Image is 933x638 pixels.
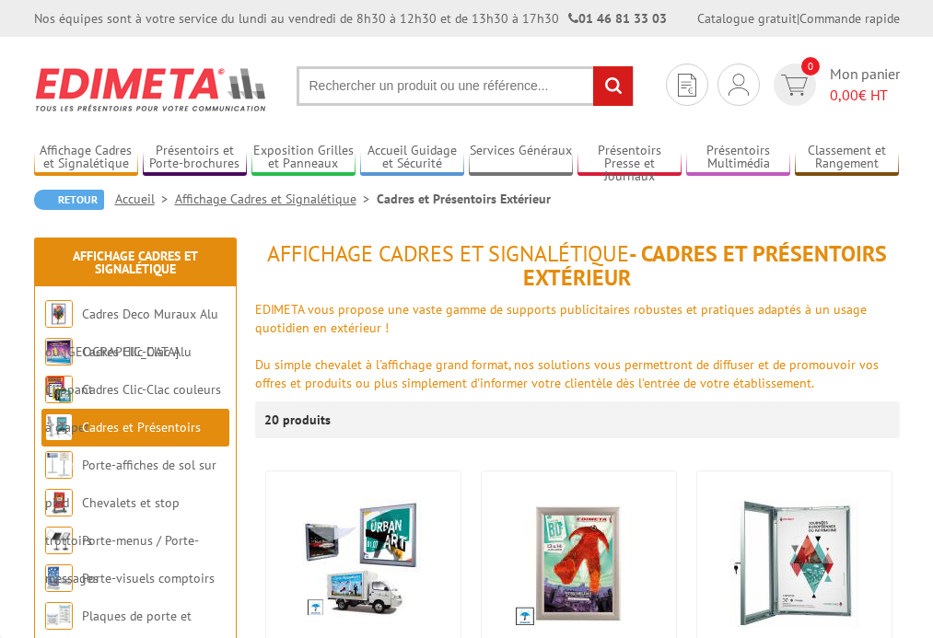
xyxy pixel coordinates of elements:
img: devis rapide [729,74,749,96]
div: Du simple chevalet à l'affichage grand format, nos solutions vous permettront de diffuser et de p... [255,355,900,392]
strong: 01 46 81 33 03 [568,10,667,27]
span: 0 [801,57,820,75]
div: EDIMETA vous propose une vaste gamme de supports publicitaires robustes et pratiques adaptés à un... [255,300,900,337]
a: Cadres et Présentoirs Extérieur [45,419,201,473]
a: Accueil Guidage et Sécurité [360,143,464,173]
a: Affichage Cadres et Signalétique [73,248,198,277]
img: Cadres vitrines affiches-posters intérieur / extérieur [729,499,858,628]
span: Mon panier [830,64,900,106]
a: Commande rapide [799,10,900,27]
span: € HT [830,85,900,106]
a: devis rapide 0 Mon panier 0,00€ HT [769,64,900,106]
a: Affichage Cadres et Signalétique [175,191,377,207]
a: Cadres Clic-Clac Alu Clippant [45,343,192,398]
a: Porte-visuels comptoirs [82,570,215,586]
a: Porte-affiches de sol sur pied [45,457,216,511]
input: Rechercher un produit ou une référence... [297,66,634,106]
a: Présentoirs Presse et Journaux [577,143,682,173]
a: Cadres Deco Muraux Alu ou [GEOGRAPHIC_DATA] [45,306,218,360]
img: Cadres Clic-Clac pour l'extérieur - PLUSIEURS FORMATS [514,499,643,628]
span: 0,00 [830,86,858,104]
a: Porte-menus / Porte-messages [45,532,199,586]
p: 20 produits [264,401,333,438]
img: Cadres Clic-Clac étanches sécurisés du A3 au 120 x 160 cm [303,499,423,619]
div: | [697,9,900,28]
img: Plaques de porte et murales [45,602,73,630]
a: Présentoirs et Porte-brochures [143,143,247,173]
a: Retour [34,190,104,210]
a: Accueil [115,191,175,207]
a: Classement et Rangement [795,143,899,173]
a: Affichage Cadres et Signalétique [34,143,138,173]
li: Cadres et Présentoirs Extérieur [377,190,551,208]
div: Nos équipes sont à votre service du lundi au vendredi de 8h30 à 12h30 et de 13h30 à 17h30 [34,9,667,28]
img: devis rapide [678,74,696,97]
a: Services Généraux [469,143,573,173]
img: devis rapide [781,75,808,96]
a: Exposition Grilles et Panneaux [251,143,356,173]
a: Chevalets et stop trottoirs [45,494,180,549]
a: Catalogue gratuit [697,10,797,27]
a: Présentoirs Multimédia [686,143,790,173]
img: Cadres Deco Muraux Alu ou Bois [45,300,73,328]
input: rechercher [593,66,633,106]
a: Cadres Clic-Clac couleurs à clapet [45,381,221,435]
img: Edimeta [34,55,269,123]
span: Affichage Cadres et Signalétique [267,239,629,268]
h1: - Cadres et Présentoirs Extérieur [255,242,900,291]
